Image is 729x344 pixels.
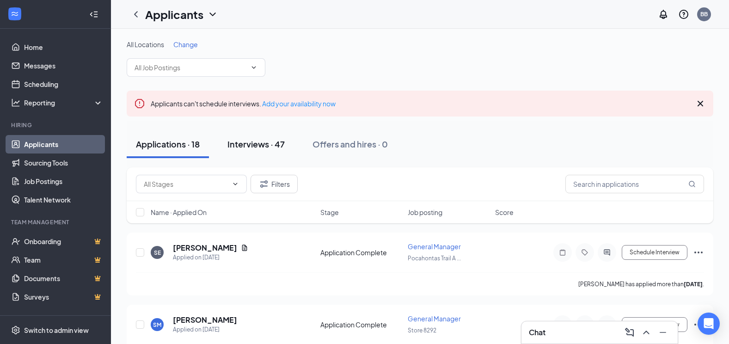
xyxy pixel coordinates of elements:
[11,121,101,129] div: Hiring
[408,208,442,217] span: Job posting
[641,327,652,338] svg: ChevronUp
[408,314,461,323] span: General Manager
[657,327,668,338] svg: Minimize
[151,208,207,217] span: Name · Applied On
[320,208,339,217] span: Stage
[700,10,708,18] div: BB
[227,138,285,150] div: Interviews · 47
[134,98,145,109] svg: Error
[688,180,696,188] svg: MagnifyingGlass
[11,326,20,335] svg: Settings
[320,320,402,329] div: Application Complete
[24,38,103,56] a: Home
[24,326,89,335] div: Switch to admin view
[10,9,19,18] svg: WorkstreamLogo
[207,9,218,20] svg: ChevronDown
[622,325,637,340] button: ComposeMessage
[578,280,704,288] p: [PERSON_NAME] has applied more than .
[153,321,161,329] div: SM
[24,288,103,306] a: SurveysCrown
[658,9,669,20] svg: Notifications
[24,172,103,190] a: Job Postings
[173,40,198,49] span: Change
[565,175,704,193] input: Search in applications
[320,248,402,257] div: Application Complete
[557,249,568,256] svg: Note
[262,99,336,108] a: Add your availability now
[24,190,103,209] a: Talent Network
[408,255,461,262] span: Pocahontas Trail A ...
[684,281,703,288] b: [DATE]
[24,251,103,269] a: TeamCrown
[136,138,200,150] div: Applications · 18
[154,249,161,257] div: SE
[693,247,704,258] svg: Ellipses
[11,98,20,107] svg: Analysis
[173,243,237,253] h5: [PERSON_NAME]
[622,317,687,332] button: Schedule Interview
[24,269,103,288] a: DocumentsCrown
[135,62,246,73] input: All Job Postings
[698,313,720,335] div: Open Intercom Messenger
[173,325,237,334] div: Applied on [DATE]
[24,154,103,172] a: Sourcing Tools
[173,315,237,325] h5: [PERSON_NAME]
[11,218,101,226] div: Team Management
[24,98,104,107] div: Reporting
[144,179,228,189] input: All Stages
[693,319,704,330] svg: Ellipses
[173,253,248,262] div: Applied on [DATE]
[678,9,689,20] svg: QuestionInfo
[312,138,388,150] div: Offers and hires · 0
[241,244,248,252] svg: Document
[232,180,239,188] svg: ChevronDown
[127,40,164,49] span: All Locations
[251,175,298,193] button: Filter Filters
[601,249,613,256] svg: ActiveChat
[145,6,203,22] h1: Applicants
[151,99,336,108] span: Applicants can't schedule interviews.
[529,327,545,338] h3: Chat
[655,325,670,340] button: Minimize
[258,178,270,190] svg: Filter
[579,249,590,256] svg: Tag
[624,327,635,338] svg: ComposeMessage
[24,135,103,154] a: Applicants
[24,232,103,251] a: OnboardingCrown
[130,9,141,20] svg: ChevronLeft
[695,98,706,109] svg: Cross
[24,75,103,93] a: Scheduling
[622,245,687,260] button: Schedule Interview
[495,208,514,217] span: Score
[639,325,654,340] button: ChevronUp
[89,10,98,19] svg: Collapse
[408,327,436,334] span: Store 8292
[408,242,461,251] span: General Manager
[250,64,257,71] svg: ChevronDown
[24,56,103,75] a: Messages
